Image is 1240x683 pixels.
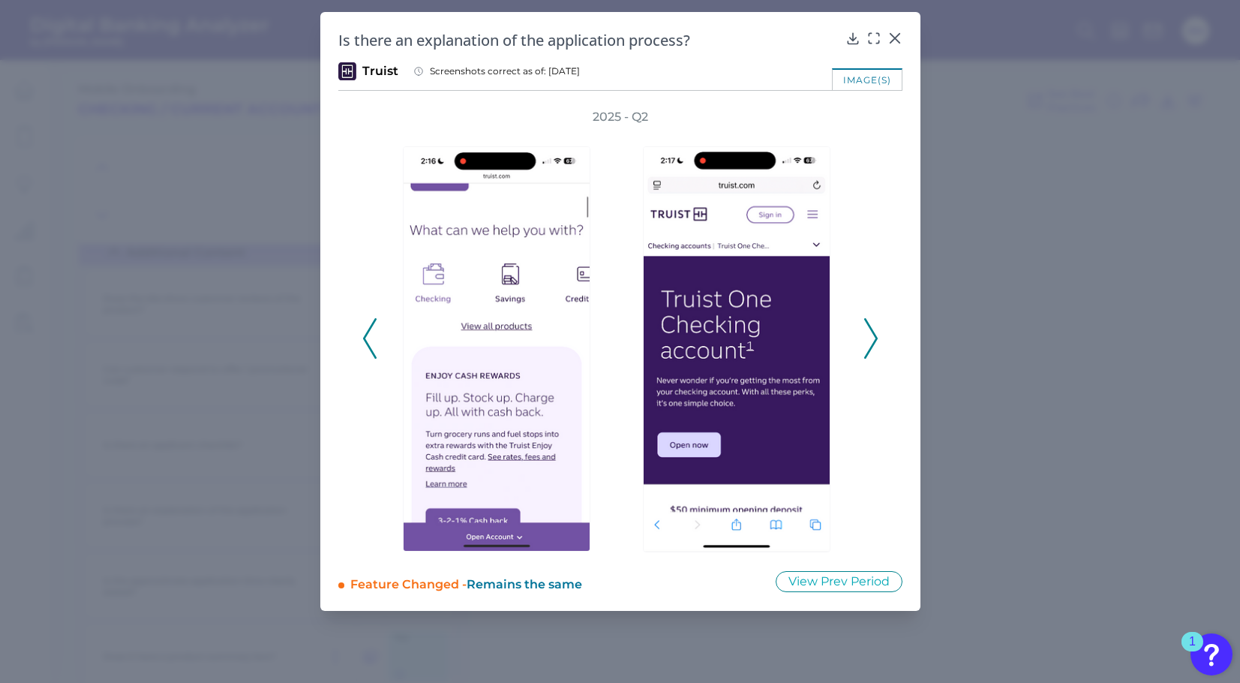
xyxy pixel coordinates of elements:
span: Screenshots correct as of: [DATE] [430,65,580,77]
span: Truist [362,63,398,80]
div: Feature Changed - [350,570,755,593]
img: 3327-Truist-Mobile-Onboarding-RC-Q2-2025a.png [403,146,590,552]
div: image(s) [832,68,902,90]
img: Truist [338,62,356,80]
img: 3327-Truist-Mobile-Onboarding-RC-Q2-2025b.png [643,146,830,552]
div: 1 [1189,642,1196,661]
button: View Prev Period [776,571,902,592]
span: Remains the same [467,577,582,591]
h2: Is there an explanation of the application process? [338,30,839,50]
h3: 2025 - Q2 [593,109,648,125]
button: Open Resource Center, 1 new notification [1190,633,1232,675]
